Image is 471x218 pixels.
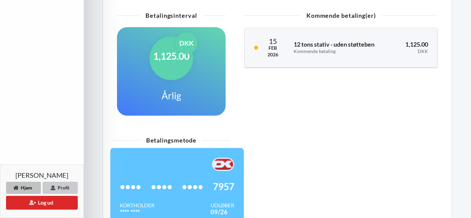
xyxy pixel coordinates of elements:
[294,49,385,54] div: Kommende betaling
[212,158,234,171] img: F+AAQC4Rur0ZFP9BwAAAABJRU5ErkJggg==
[395,49,428,54] div: DKK
[120,183,141,190] span: ••••
[268,38,278,45] div: 15
[6,196,78,210] button: Log ud
[211,209,234,215] div: 09/26
[294,41,385,54] h3: 12 tons stativ - uden støtteben
[162,90,181,102] h1: Årlig
[213,183,234,190] span: 7957
[211,202,234,209] div: Udløber
[244,12,438,18] div: Kommende betaling(er)
[117,12,226,18] div: Betalingsinterval
[15,172,68,178] span: [PERSON_NAME]
[43,182,78,194] div: Profil
[182,183,203,190] span: ••••
[151,183,172,190] span: ••••
[268,51,278,58] div: 2026
[153,50,189,62] h1: 1,125.00
[176,32,197,54] div: DKK
[6,182,41,194] div: Hjem
[268,45,278,51] div: Feb
[112,137,230,143] div: Betalingsmetode
[120,202,155,209] div: Kortholder
[395,41,428,54] h3: 1,125.00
